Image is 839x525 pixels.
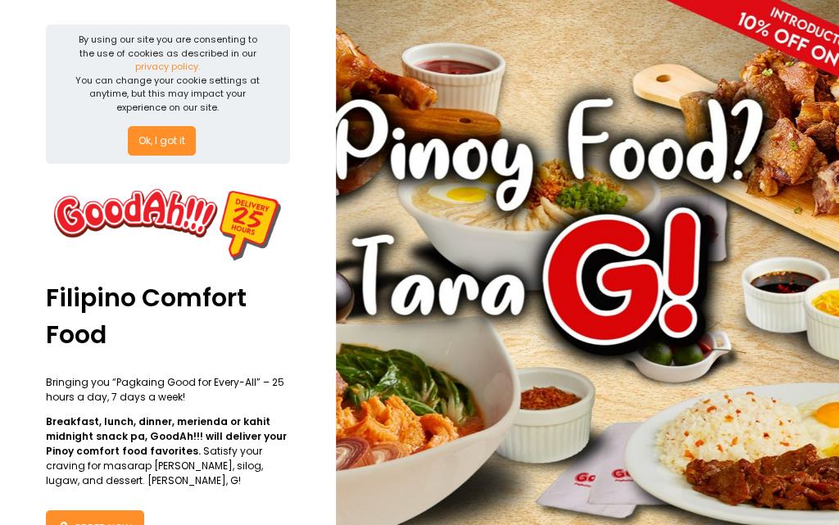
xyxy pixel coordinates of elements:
[46,174,292,268] img: GOODAH!!!
[46,414,290,488] div: Satisfy your craving for masarap [PERSON_NAME], silog, lugaw, and dessert. [PERSON_NAME], G!
[46,267,290,365] div: Filipino Comfort Food
[71,33,265,114] div: By using our site you are consenting to the use of cookies as described in our You can change you...
[46,414,287,458] b: Breakfast, lunch, dinner, merienda or kahit midnight snack pa, GoodAh!!! will deliver your Pinoy ...
[135,60,200,73] a: privacy policy.
[46,375,290,405] div: Bringing you “Pagkaing Good for Every-All” – 25 hours a day, 7 days a week!
[128,126,196,156] button: Ok, I got it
